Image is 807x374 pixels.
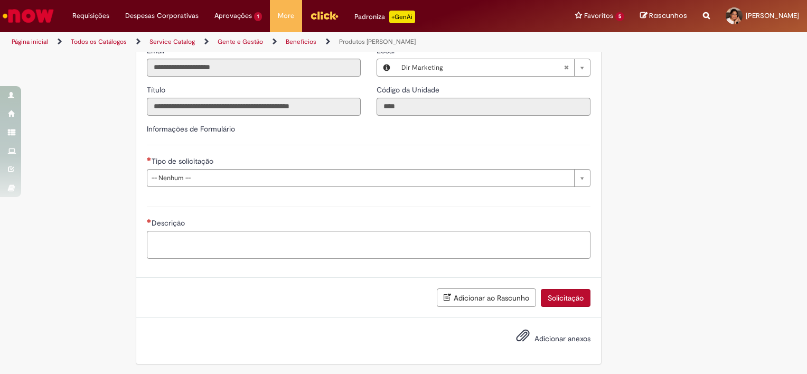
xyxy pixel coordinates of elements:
span: Dir Marketing [401,59,564,76]
span: Necessários [147,157,152,161]
a: Todos os Catálogos [71,38,127,46]
button: Local, Visualizar este registro Dir Marketing [377,59,396,76]
span: Despesas Corporativas [125,11,199,21]
a: Dir MarketingLimpar campo Local [396,59,590,76]
img: click_logo_yellow_360x200.png [310,7,339,23]
a: Produtos [PERSON_NAME] [339,38,416,46]
input: Email [147,59,361,77]
span: Local [377,46,397,55]
span: Requisições [72,11,109,21]
a: Benefícios [286,38,316,46]
span: Descrição [152,218,187,228]
button: Adicionar ao Rascunho [437,288,536,307]
label: Informações de Formulário [147,124,235,134]
span: More [278,11,294,21]
input: Título [147,98,361,116]
textarea: Descrição [147,231,590,259]
span: 1 [254,12,262,21]
span: Adicionar anexos [534,334,590,343]
span: -- Nenhum -- [152,170,569,186]
label: Somente leitura - Título [147,85,167,95]
div: Padroniza [354,11,415,23]
a: Página inicial [12,38,48,46]
button: Adicionar anexos [513,326,532,350]
span: [PERSON_NAME] [746,11,799,20]
input: Código da Unidade [377,98,590,116]
span: Aprovações [214,11,252,21]
a: Gente e Gestão [218,38,263,46]
span: Rascunhos [649,11,687,21]
img: ServiceNow [1,5,55,26]
span: Favoritos [584,11,613,21]
abbr: Limpar campo Local [558,59,574,76]
a: Rascunhos [640,11,687,21]
p: +GenAi [389,11,415,23]
label: Somente leitura - Código da Unidade [377,85,442,95]
ul: Trilhas de página [8,32,530,52]
button: Solicitação [541,289,590,307]
span: Somente leitura - Email [147,46,166,55]
span: Necessários [147,219,152,223]
span: 5 [615,12,624,21]
a: Service Catalog [149,38,195,46]
span: Tipo de solicitação [152,156,215,166]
